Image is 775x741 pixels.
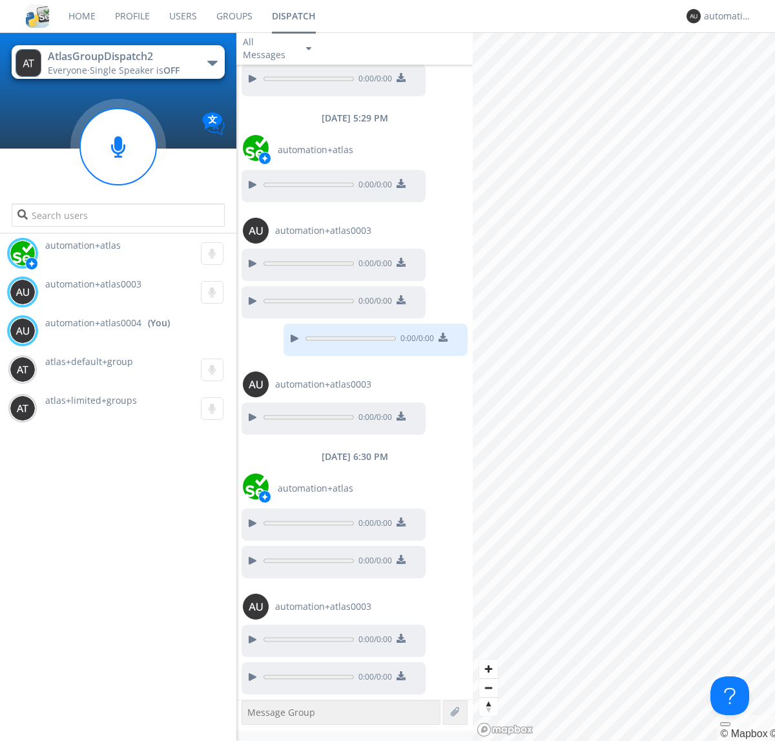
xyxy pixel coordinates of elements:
img: download media button [397,73,406,82]
span: 0:00 / 0:00 [354,671,392,685]
img: download media button [397,517,406,527]
img: Translation enabled [202,112,225,135]
span: 0:00 / 0:00 [354,517,392,532]
img: 373638.png [10,395,36,421]
span: automation+atlas0003 [275,600,371,613]
button: AtlasGroupDispatch2Everyone·Single Speaker isOFF [12,45,224,79]
img: download media button [397,412,406,421]
span: 0:00 / 0:00 [354,295,392,309]
img: 373638.png [10,357,36,382]
img: download media button [397,258,406,267]
div: automation+atlas0004 [704,10,752,23]
img: download media button [397,179,406,188]
button: Zoom out [479,678,498,697]
a: Mapbox logo [477,722,533,737]
span: automation+atlas [278,482,353,495]
div: [DATE] 5:29 PM [236,112,473,125]
a: Mapbox [720,728,767,739]
span: Reset bearing to north [479,698,498,716]
img: 373638.png [10,318,36,344]
span: 0:00 / 0:00 [354,412,392,426]
img: 373638.png [10,279,36,305]
span: automation+atlas [278,143,353,156]
span: atlas+default+group [45,355,133,368]
img: cddb5a64eb264b2086981ab96f4c1ba7 [26,5,49,28]
input: Search users [12,204,224,227]
span: 0:00 / 0:00 [354,634,392,648]
img: 373638.png [243,594,269,620]
div: All Messages [243,36,294,61]
span: automation+atlas [45,239,121,251]
img: d2d01cd9b4174d08988066c6d424eccd [243,474,269,499]
span: Single Speaker is [90,64,180,76]
img: d2d01cd9b4174d08988066c6d424eccd [10,240,36,266]
span: OFF [163,64,180,76]
button: Reset bearing to north [479,697,498,716]
iframe: Toggle Customer Support [710,676,749,715]
div: AtlasGroupDispatch2 [48,49,193,64]
button: Zoom in [479,660,498,678]
span: 0:00 / 0:00 [396,333,434,347]
img: download media button [397,295,406,304]
div: Everyone · [48,64,193,77]
img: 373638.png [687,9,701,23]
img: d2d01cd9b4174d08988066c6d424eccd [243,135,269,161]
img: download media button [439,333,448,342]
img: download media button [397,634,406,643]
span: automation+atlas0004 [45,317,141,329]
span: automation+atlas0003 [45,278,141,290]
img: download media button [397,555,406,564]
span: 0:00 / 0:00 [354,555,392,569]
span: 0:00 / 0:00 [354,258,392,272]
img: download media button [397,671,406,680]
span: 0:00 / 0:00 [354,73,392,87]
img: 373638.png [243,218,269,244]
span: automation+atlas0003 [275,378,371,391]
span: atlas+limited+groups [45,394,137,406]
img: 373638.png [243,371,269,397]
span: 0:00 / 0:00 [354,179,392,193]
div: [DATE] 6:30 PM [236,450,473,463]
button: Toggle attribution [720,722,730,726]
img: caret-down-sm.svg [306,47,311,50]
span: automation+atlas0003 [275,224,371,237]
div: (You) [148,317,170,329]
img: 373638.png [15,49,41,77]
